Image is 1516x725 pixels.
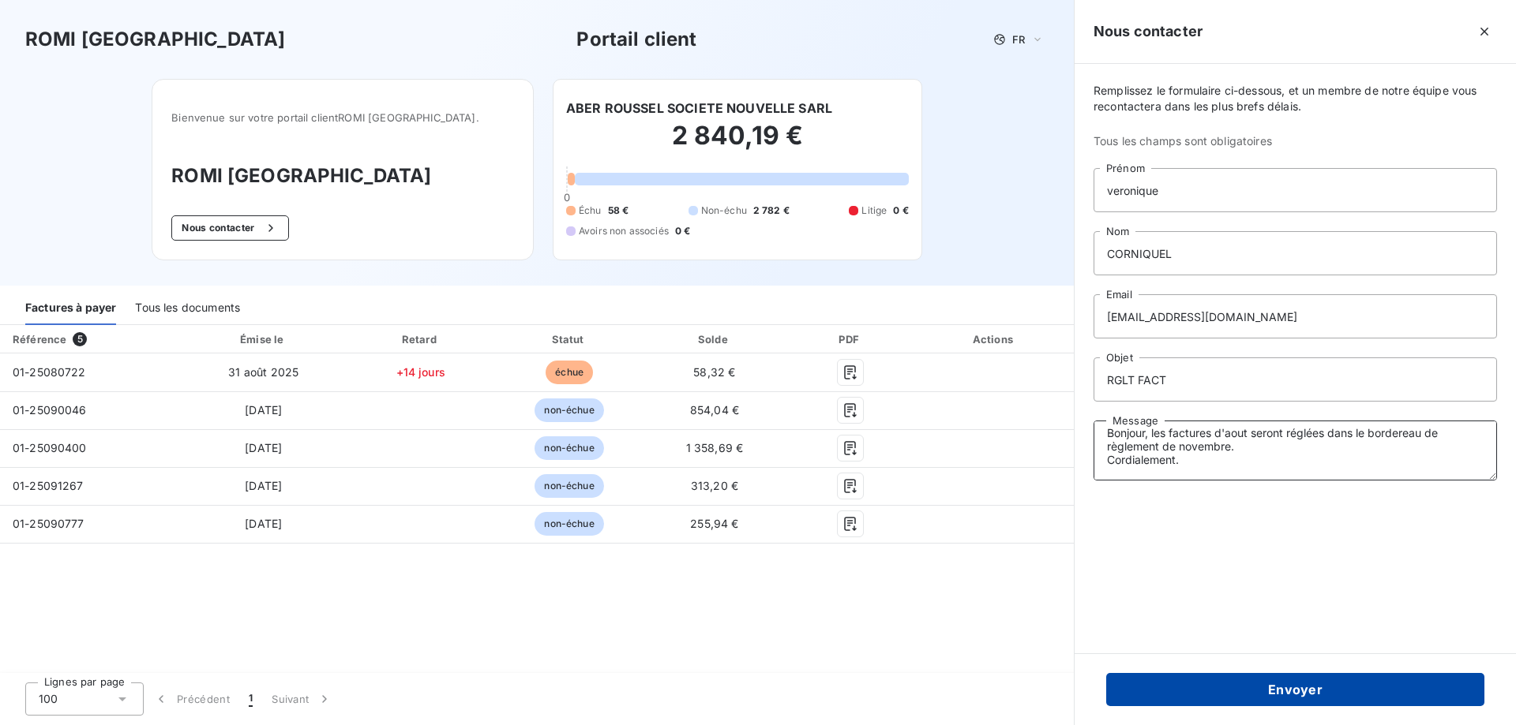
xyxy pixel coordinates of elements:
[25,292,116,325] div: Factures à payer
[608,204,629,218] span: 58 €
[135,292,240,325] div: Tous les documents
[262,682,342,716] button: Suivant
[1094,294,1497,338] input: placeholder
[535,398,603,422] span: non-échue
[646,331,782,347] div: Solde
[39,691,58,707] span: 100
[1094,83,1497,114] span: Remplissez le formulaire ci-dessous, et un membre de notre équipe vous recontactera dans les plus...
[1012,33,1025,46] span: FR
[13,479,84,492] span: 01-25091267
[675,224,690,238] span: 0 €
[690,517,738,530] span: 255,94 €
[535,474,603,498] span: non-échue
[1094,420,1497,480] textarea: Bonjour, les factures d'aout seront réglées dans le bordereau de règlement de novembre. Cordialem...
[499,331,640,347] div: Statut
[579,204,602,218] span: Échu
[171,111,514,124] span: Bienvenue sur votre portail client ROMI [GEOGRAPHIC_DATA] .
[13,333,66,346] div: Référence
[1106,673,1484,706] button: Envoyer
[13,403,87,417] span: 01-25090046
[535,512,603,536] span: non-échue
[566,99,832,118] h6: ABER ROUSSEL SOCIETE NOUVELLE SARL
[918,331,1071,347] div: Actions
[693,365,735,379] span: 58,32 €
[691,479,738,492] span: 313,20 €
[701,204,747,218] span: Non-échu
[893,204,908,218] span: 0 €
[185,331,342,347] div: Émise le
[171,215,288,241] button: Nous contacter
[579,224,669,238] span: Avoirs non associés
[25,25,285,54] h3: ROMI [GEOGRAPHIC_DATA]
[753,204,790,218] span: 2 782 €
[564,191,570,204] span: 0
[546,361,593,384] span: échue
[245,441,282,454] span: [DATE]
[1094,231,1497,275] input: placeholder
[245,517,282,530] span: [DATE]
[13,365,86,379] span: 01-25080722
[144,682,239,716] button: Précédent
[1094,133,1497,149] span: Tous les champs sont obligatoires
[348,331,493,347] div: Retard
[171,162,514,190] h3: ROMI [GEOGRAPHIC_DATA]
[239,682,262,716] button: 1
[396,365,445,379] span: +14 jours
[245,403,282,417] span: [DATE]
[686,441,744,454] span: 1 358,69 €
[73,332,87,346] span: 5
[1094,168,1497,212] input: placeholder
[566,120,909,167] h2: 2 840,19 €
[576,25,696,54] h3: Portail client
[861,204,887,218] span: Litige
[690,403,739,417] span: 854,04 €
[1094,357,1497,402] input: placeholder
[245,479,282,492] span: [DATE]
[249,691,253,707] span: 1
[790,331,912,347] div: PDF
[1094,21,1203,43] h5: Nous contacter
[228,365,298,379] span: 31 août 2025
[13,517,84,530] span: 01-25090777
[535,436,603,460] span: non-échue
[13,441,87,454] span: 01-25090400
